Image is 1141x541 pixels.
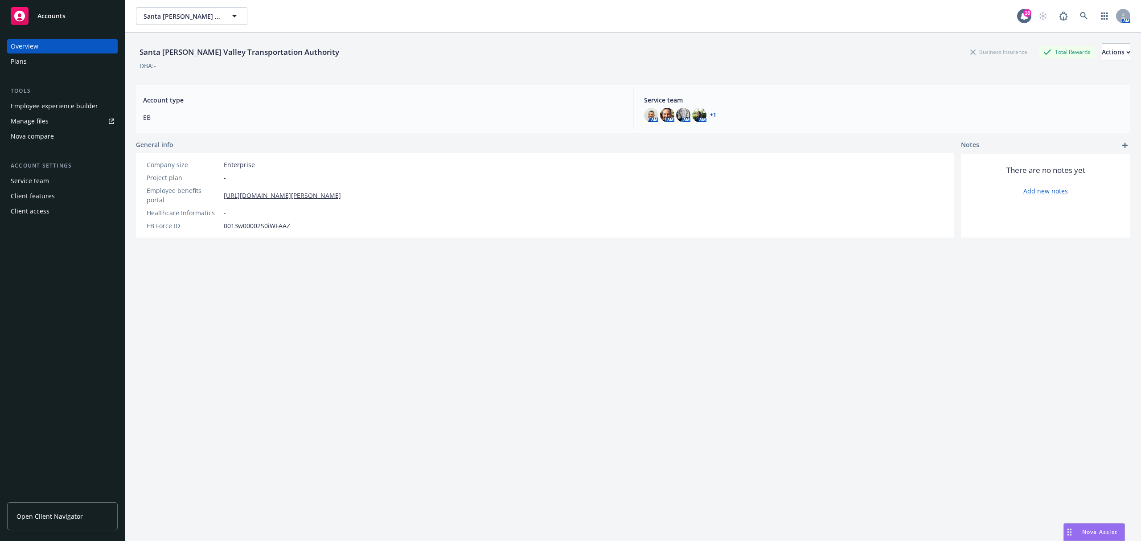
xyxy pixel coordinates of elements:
div: Client features [11,189,55,203]
span: Account type [143,95,622,105]
div: Company size [147,160,220,169]
span: Enterprise [224,160,255,169]
img: photo [644,108,658,122]
button: Nova Assist [1063,523,1125,541]
div: Account settings [7,161,118,170]
span: Notes [961,140,979,151]
div: Employee experience builder [11,99,98,113]
a: [URL][DOMAIN_NAME][PERSON_NAME] [224,191,341,200]
a: +1 [710,112,716,118]
span: Santa [PERSON_NAME] Valley Transportation Authority [144,12,221,21]
a: Nova compare [7,129,118,143]
div: Employee benefits portal [147,186,220,205]
a: Service team [7,174,118,188]
div: DBA: - [140,61,156,70]
span: - [224,208,226,217]
span: Nova Assist [1082,528,1117,536]
a: Client access [7,204,118,218]
span: There are no notes yet [1006,165,1085,176]
div: Manage files [11,114,49,128]
div: Nova compare [11,129,54,143]
a: Manage files [7,114,118,128]
a: add [1120,140,1130,151]
a: Plans [7,54,118,69]
div: Project plan [147,173,220,182]
button: Santa [PERSON_NAME] Valley Transportation Authority [136,7,247,25]
img: photo [692,108,706,122]
span: Service team [644,95,1123,105]
a: Add new notes [1023,186,1068,196]
a: Start snowing [1034,7,1052,25]
span: General info [136,140,173,149]
a: Accounts [7,4,118,29]
div: Total Rewards [1039,46,1095,57]
div: Tools [7,86,118,95]
span: Open Client Navigator [16,512,83,521]
a: Employee experience builder [7,99,118,113]
img: photo [660,108,674,122]
div: Business Insurance [966,46,1032,57]
div: Drag to move [1064,524,1075,541]
div: 18 [1023,9,1031,17]
div: EB Force ID [147,221,220,230]
a: Switch app [1096,7,1113,25]
a: Overview [7,39,118,53]
div: Client access [11,204,49,218]
span: - [224,173,226,182]
img: photo [676,108,690,122]
div: Healthcare Informatics [147,208,220,217]
span: Accounts [37,12,66,20]
div: Santa [PERSON_NAME] Valley Transportation Authority [136,46,343,58]
button: Actions [1102,43,1130,61]
div: Service team [11,174,49,188]
a: Report a Bug [1055,7,1072,25]
a: Client features [7,189,118,203]
div: Overview [11,39,38,53]
span: 0013w00002S0iWFAAZ [224,221,290,230]
span: EB [143,113,622,122]
a: Search [1075,7,1093,25]
div: Plans [11,54,27,69]
div: Actions [1102,44,1130,61]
